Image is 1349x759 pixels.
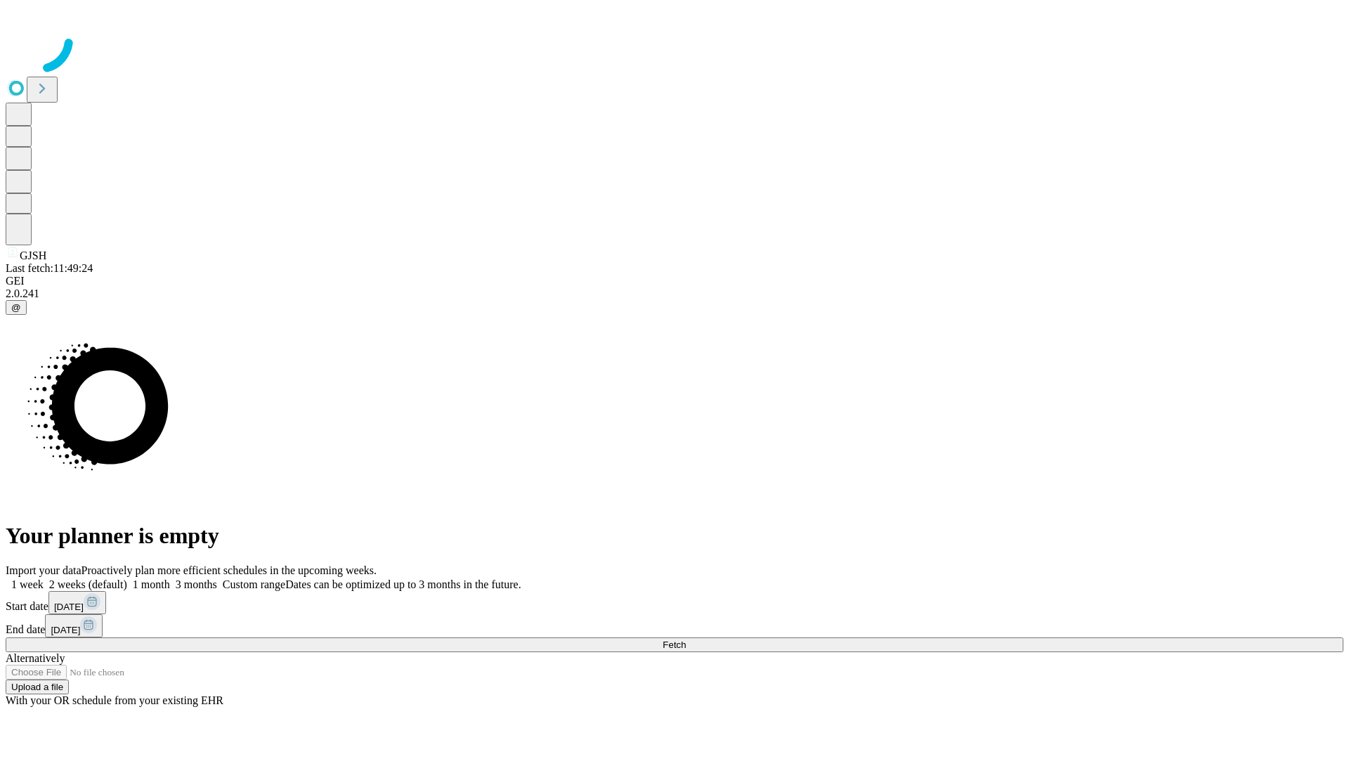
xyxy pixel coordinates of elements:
[663,640,686,650] span: Fetch
[133,578,170,590] span: 1 month
[285,578,521,590] span: Dates can be optimized up to 3 months in the future.
[6,262,93,274] span: Last fetch: 11:49:24
[20,249,46,261] span: GJSH
[6,300,27,315] button: @
[6,523,1343,549] h1: Your planner is empty
[6,564,82,576] span: Import your data
[6,694,223,706] span: With your OR schedule from your existing EHR
[6,275,1343,287] div: GEI
[11,578,44,590] span: 1 week
[6,637,1343,652] button: Fetch
[6,591,1343,614] div: Start date
[6,680,69,694] button: Upload a file
[51,625,80,635] span: [DATE]
[82,564,377,576] span: Proactively plan more efficient schedules in the upcoming weeks.
[6,614,1343,637] div: End date
[223,578,285,590] span: Custom range
[11,302,21,313] span: @
[54,602,84,612] span: [DATE]
[6,287,1343,300] div: 2.0.241
[176,578,217,590] span: 3 months
[49,578,127,590] span: 2 weeks (default)
[48,591,106,614] button: [DATE]
[6,652,65,664] span: Alternatively
[45,614,103,637] button: [DATE]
